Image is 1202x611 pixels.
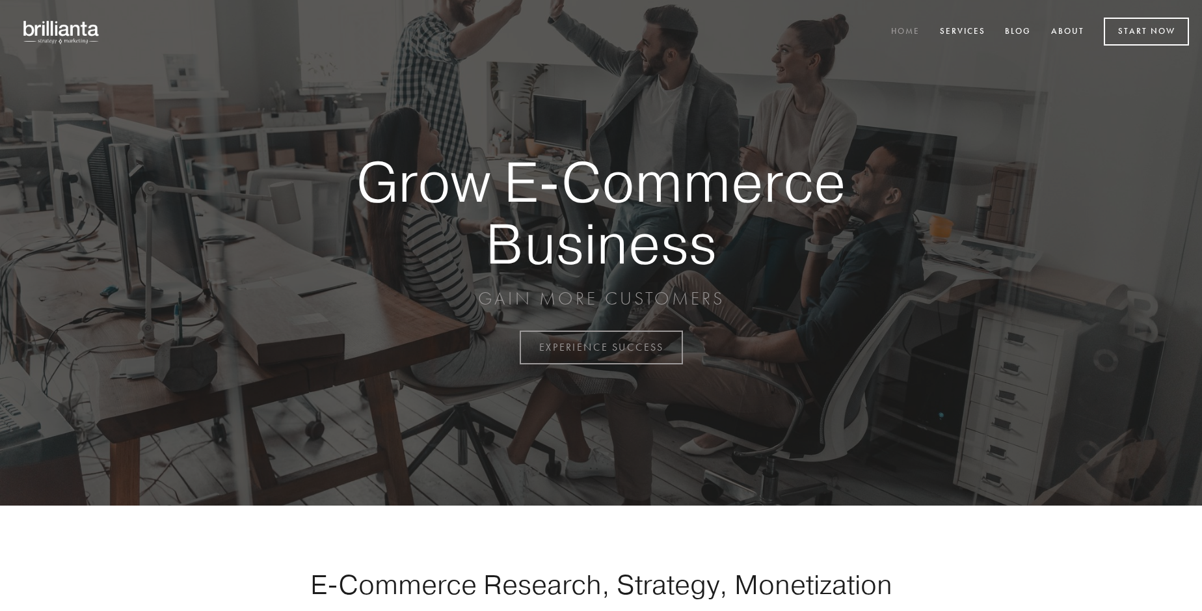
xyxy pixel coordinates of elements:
h1: E-Commerce Research, Strategy, Monetization [269,568,933,601]
img: brillianta - research, strategy, marketing [13,13,111,51]
a: Start Now [1104,18,1189,46]
a: EXPERIENCE SUCCESS [520,331,683,364]
a: Blog [996,21,1039,43]
a: Services [931,21,994,43]
p: GAIN MORE CUSTOMERS [311,287,891,310]
a: Home [883,21,928,43]
strong: Grow E-Commerce Business [311,151,891,274]
a: About [1043,21,1093,43]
